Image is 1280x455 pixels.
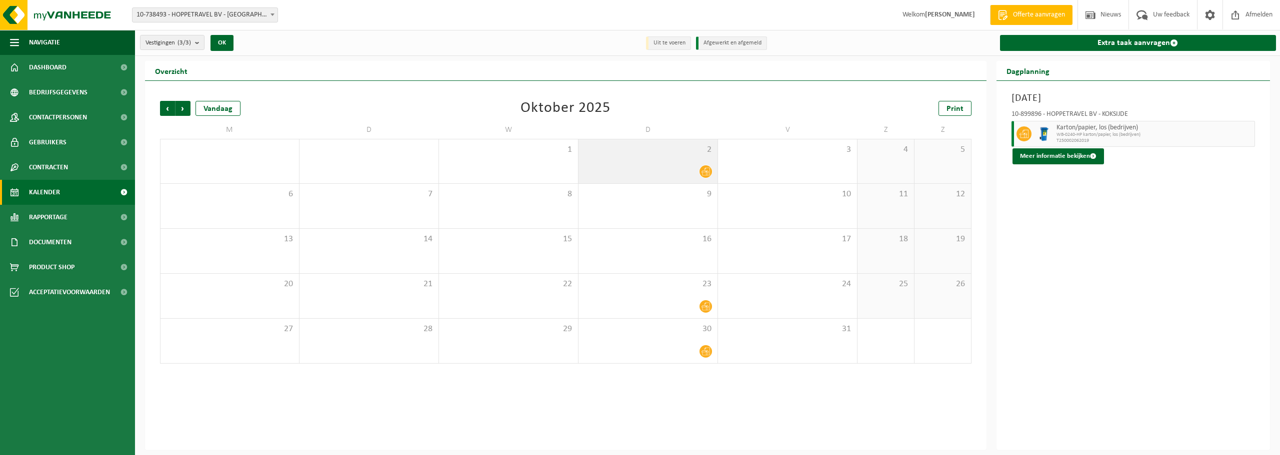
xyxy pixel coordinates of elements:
div: Oktober 2025 [520,101,610,116]
span: 15 [444,234,573,245]
span: Acceptatievoorwaarden [29,280,110,305]
span: Offerte aanvragen [1010,10,1067,20]
span: Rapportage [29,205,67,230]
span: Navigatie [29,30,60,55]
a: Print [938,101,971,116]
h2: Dagplanning [996,61,1059,80]
span: 4 [862,144,909,155]
span: 10-738493 - HOPPETRAVEL BV - POPERINGE [132,8,277,22]
li: Afgewerkt en afgemeld [696,36,767,50]
span: 5 [919,144,966,155]
h3: [DATE] [1011,91,1255,106]
span: 6 [165,189,294,200]
span: 29 [444,324,573,335]
span: WB-0240-HP karton/papier, los (bedrijven) [1056,132,1252,138]
span: 13 [165,234,294,245]
span: 14 [304,234,433,245]
span: Bedrijfsgegevens [29,80,87,105]
td: D [578,121,718,139]
span: 3 [723,144,852,155]
span: Vestigingen [145,35,191,50]
td: V [718,121,857,139]
span: 9 [583,189,712,200]
a: Extra taak aanvragen [1000,35,1276,51]
img: WB-0240-HPE-BE-01 [1036,126,1051,141]
button: Meer informatie bekijken [1012,148,1104,164]
button: OK [210,35,233,51]
span: Dashboard [29,55,66,80]
span: 31 [723,324,852,335]
span: Karton/papier, los (bedrijven) [1056,124,1252,132]
span: Kalender [29,180,60,205]
span: Product Shop [29,255,74,280]
span: 24 [723,279,852,290]
span: 28 [304,324,433,335]
span: Contactpersonen [29,105,87,130]
li: Uit te voeren [646,36,691,50]
span: 10 [723,189,852,200]
td: D [299,121,439,139]
span: Contracten [29,155,68,180]
span: Vorige [160,101,175,116]
span: 2 [583,144,712,155]
span: 12 [919,189,966,200]
span: 7 [304,189,433,200]
span: 18 [862,234,909,245]
span: 21 [304,279,433,290]
a: Offerte aanvragen [990,5,1072,25]
strong: [PERSON_NAME] [925,11,975,18]
h2: Overzicht [145,61,197,80]
span: 1 [444,144,573,155]
div: Vandaag [195,101,240,116]
span: 22 [444,279,573,290]
span: 8 [444,189,573,200]
count: (3/3) [177,39,191,46]
span: 20 [165,279,294,290]
span: 19 [919,234,966,245]
span: Documenten [29,230,71,255]
span: 17 [723,234,852,245]
span: 27 [165,324,294,335]
td: Z [914,121,971,139]
button: Vestigingen(3/3) [140,35,204,50]
span: Gebruikers [29,130,66,155]
span: 26 [919,279,966,290]
span: Volgende [175,101,190,116]
td: W [439,121,578,139]
span: 23 [583,279,712,290]
span: 16 [583,234,712,245]
span: 25 [862,279,909,290]
span: 30 [583,324,712,335]
span: T250002062019 [1056,138,1252,144]
div: 10-899896 - HOPPETRAVEL BV - KOKSIJDE [1011,111,1255,121]
span: Print [946,105,963,113]
td: Z [857,121,914,139]
td: M [160,121,299,139]
span: 11 [862,189,909,200]
span: 10-738493 - HOPPETRAVEL BV - POPERINGE [132,7,278,22]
